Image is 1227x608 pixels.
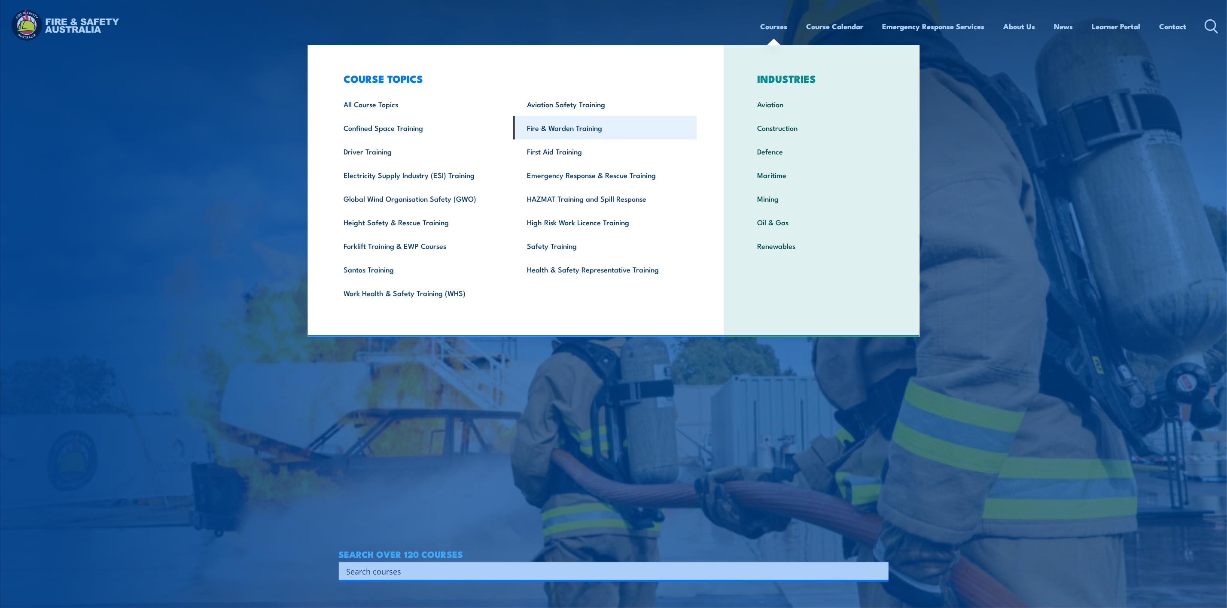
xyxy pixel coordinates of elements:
[744,73,900,85] h3: INDUSTRIES
[744,116,900,139] a: Construction
[330,139,514,163] a: Driver Training
[761,15,788,38] a: Courses
[514,257,697,281] a: Health & Safety Representative Training
[744,92,900,116] a: Aviation
[744,139,900,163] a: Defence
[347,565,870,578] input: Search input
[330,163,514,187] a: Electricity Supply Industry (ESI) Training
[874,565,886,577] button: Search magnifier button
[883,15,985,38] a: Emergency Response Services
[744,187,900,210] a: Mining
[1160,15,1187,38] a: Contact
[330,92,514,116] a: All Course Topics
[330,73,697,85] h3: COURSE TOPICS
[514,116,697,139] a: Fire & Warden Training
[330,116,514,139] a: Confined Space Training
[514,163,697,187] a: Emergency Response & Rescue Training
[330,210,514,234] a: Height Safety & Rescue Training
[1004,15,1035,38] a: About Us
[348,565,871,577] form: Search form
[514,139,697,163] a: First Aid Training
[339,549,889,559] h4: SEARCH OVER 120 COURSES
[330,257,514,281] a: Santos Training
[514,92,697,116] a: Aviation Safety Training
[1092,15,1141,38] a: Learner Portal
[330,281,514,305] a: Work Health & Safety Training (WHS)
[744,210,900,234] a: Oil & Gas
[807,15,864,38] a: Course Calendar
[744,234,900,257] a: Renewables
[330,234,514,257] a: Forklift Training & EWP Courses
[514,187,697,210] a: HAZMAT Training and Spill Response
[514,210,697,234] a: High Risk Work Licence Training
[1054,15,1073,38] a: News
[514,234,697,257] a: Safety Training
[744,163,900,187] a: Maritime
[330,187,514,210] a: Global Wind Organisation Safety (GWO)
